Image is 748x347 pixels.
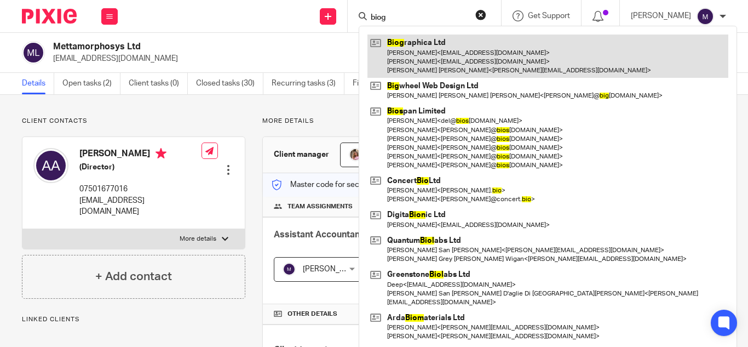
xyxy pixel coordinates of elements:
span: [PERSON_NAME] [303,265,363,273]
a: Client tasks (0) [129,73,188,94]
input: Search [370,13,468,23]
p: More details [180,235,216,243]
img: svg%3E [33,148,68,183]
h4: + Add contact [95,268,172,285]
a: Recurring tasks (3) [272,73,344,94]
p: Master code for secure communications and files [271,179,460,190]
h5: (Director) [79,162,202,173]
p: Linked clients [22,315,245,324]
img: svg%3E [697,8,714,25]
a: Open tasks (2) [62,73,120,94]
p: [PERSON_NAME] [631,10,691,21]
img: svg%3E [283,263,296,276]
a: Details [22,73,54,94]
a: Closed tasks (30) [196,73,263,94]
a: Files [353,73,377,94]
p: [EMAIL_ADDRESS][DOMAIN_NAME] [53,53,577,64]
i: Primary [156,148,166,159]
img: Pixie [22,9,77,24]
p: Client contacts [22,117,245,126]
img: MicrosoftTeams-image%20(5).png [349,148,362,161]
p: More details [262,117,726,126]
h4: [PERSON_NAME] [79,148,202,162]
span: Team assignments [287,202,353,211]
img: svg%3E [22,41,45,64]
span: Assistant Accountant [274,230,363,239]
p: [EMAIL_ADDRESS][DOMAIN_NAME] [79,195,202,218]
span: Get Support [528,12,570,20]
button: Clear [475,9,486,20]
span: Other details [287,310,337,318]
p: 07501677016 [79,184,202,195]
h3: Client manager [274,149,329,160]
h2: Mettamorphosys Ltd [53,41,473,53]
